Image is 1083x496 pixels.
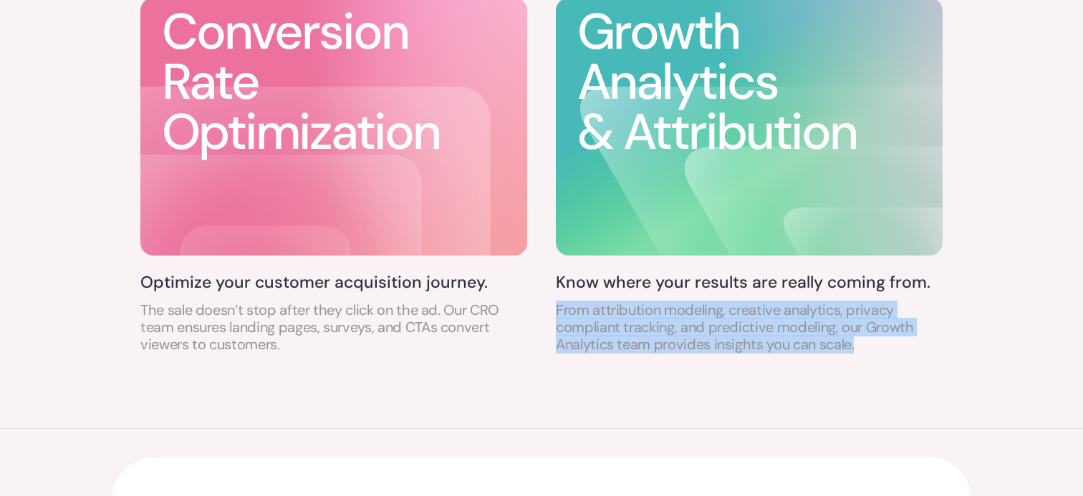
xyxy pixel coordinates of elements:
p: From attribution modeling, creative analytics, privacy compliant tracking, and predictive modelin... [556,301,943,353]
h3: Conversion Rate Optimization [162,7,440,157]
h5: Know where your results are really coming from. [556,272,943,293]
p: The sale doesn’t stop after they click on the ad. Our CRO team ensures landing pages, surveys, an... [140,301,527,353]
h5: Optimize your customer acquisition journey. [140,272,527,293]
h3: Growth Analytics & Attribution [577,7,943,157]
